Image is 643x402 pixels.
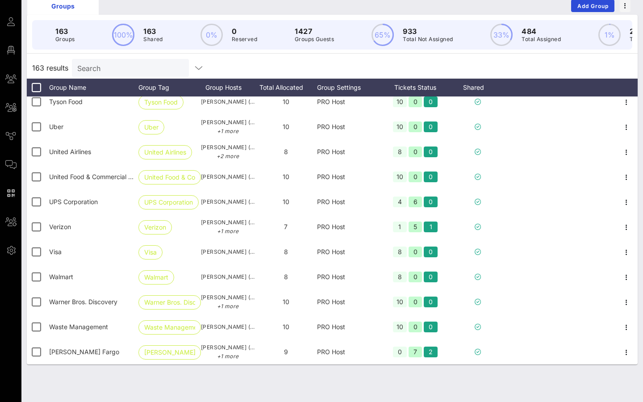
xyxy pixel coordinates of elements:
[403,26,453,37] p: 933
[393,96,407,107] div: 10
[201,97,255,106] span: [PERSON_NAME] ([PERSON_NAME][EMAIL_ADDRESS][PERSON_NAME][PERSON_NAME][DOMAIN_NAME])
[201,172,255,181] span: [PERSON_NAME] ([EMAIL_ADDRESS][DOMAIN_NAME])
[409,222,422,232] div: 5
[409,197,422,207] div: 6
[201,302,255,311] p: +1 more
[317,139,380,164] div: PRO Host
[451,79,505,96] div: Shared
[284,148,288,155] span: 8
[393,347,407,357] div: 0
[409,297,422,307] div: 0
[317,89,380,114] div: PRO Host
[49,298,117,306] span: Warner Bros. Discovery
[424,247,438,257] div: 0
[317,189,380,214] div: PRO Host
[424,272,438,282] div: 0
[317,339,380,364] div: PRO Host
[317,239,380,264] div: PRO Host
[283,298,289,306] span: 10
[49,98,83,105] span: Tyson Food
[393,222,407,232] div: 1
[393,197,407,207] div: 4
[144,321,195,334] span: Waste Management
[522,35,561,44] p: Total Assigned
[317,114,380,139] div: PRO Host
[49,79,138,96] div: Group Name
[317,164,380,189] div: PRO Host
[201,218,255,236] span: [PERSON_NAME] ([PERSON_NAME][EMAIL_ADDRESS][PERSON_NAME][DOMAIN_NAME])
[201,197,255,206] span: [PERSON_NAME] ([EMAIL_ADDRESS][DOMAIN_NAME])
[409,96,422,107] div: 0
[393,297,407,307] div: 10
[424,172,438,182] div: 0
[144,146,186,159] span: United Airlines
[32,63,68,73] span: 163 results
[393,172,407,182] div: 10
[49,223,71,230] span: Verizon
[409,247,422,257] div: 0
[201,343,255,361] span: [PERSON_NAME] ([PERSON_NAME][EMAIL_ADDRESS][PERSON_NAME][DOMAIN_NAME])
[317,214,380,239] div: PRO Host
[201,352,255,361] p: +1 more
[49,248,62,255] span: Visa
[49,323,108,331] span: Waste Management
[522,26,561,37] p: 484
[201,118,255,136] span: [PERSON_NAME] ([PERSON_NAME][EMAIL_ADDRESS][DOMAIN_NAME])
[55,26,75,37] p: 163
[284,273,288,281] span: 8
[144,121,159,134] span: Uber
[55,35,75,44] p: Groups
[144,346,195,359] span: [PERSON_NAME] Fargo
[424,147,438,157] div: 0
[380,79,451,96] div: Tickets Status
[284,348,288,356] span: 9
[201,79,255,96] div: Group Hosts
[424,322,438,332] div: 0
[283,198,289,205] span: 10
[283,173,289,180] span: 10
[317,79,380,96] div: Group Settings
[317,314,380,339] div: PRO Host
[424,96,438,107] div: 0
[403,35,453,44] p: Total Not Assigned
[138,79,201,96] div: Group Tag
[424,197,438,207] div: 0
[393,272,407,282] div: 8
[409,147,422,157] div: 0
[295,26,334,37] p: 1427
[49,198,98,205] span: UPS Corporation
[283,123,289,130] span: 10
[144,271,168,284] span: Walmart
[201,127,255,136] p: +1 more
[255,79,317,96] div: Total Allocated
[409,121,422,132] div: 0
[49,173,209,180] span: United Food & Commercial Workers International Union
[393,322,407,332] div: 10
[409,322,422,332] div: 0
[144,296,195,309] span: Warner Bros. Disc…
[144,196,193,209] span: UPS Corporation
[284,223,288,230] span: 7
[393,147,407,157] div: 8
[424,347,438,357] div: 2
[409,272,422,282] div: 0
[409,347,422,357] div: 7
[424,297,438,307] div: 0
[143,35,163,44] p: Shared
[393,121,407,132] div: 10
[144,96,178,109] span: Tyson Food
[49,273,73,281] span: Walmart
[144,246,157,259] span: Visa
[34,1,92,11] div: Groups
[317,264,380,289] div: PRO Host
[49,123,63,130] span: Uber
[232,26,257,37] p: 0
[577,3,609,9] span: Add Group
[201,247,255,256] span: [PERSON_NAME] ([EMAIL_ADDRESS][DOMAIN_NAME])
[283,323,289,331] span: 10
[424,121,438,132] div: 0
[284,248,288,255] span: 8
[201,293,255,311] span: [PERSON_NAME] ([PERSON_NAME][EMAIL_ADDRESS][DOMAIN_NAME])
[49,348,119,356] span: Wells Fargo
[232,35,257,44] p: Reserved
